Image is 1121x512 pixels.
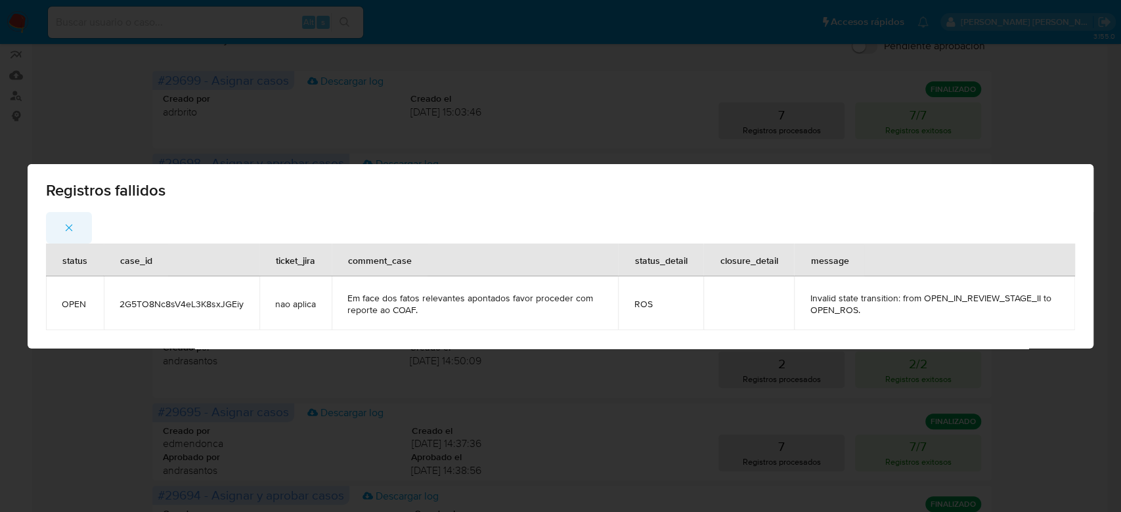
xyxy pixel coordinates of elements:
div: closure_detail [704,244,793,276]
div: status_detail [619,244,703,276]
div: comment_case [332,244,428,276]
div: case_id [104,244,168,276]
div: status [47,244,103,276]
div: ticket_jira [260,244,331,276]
span: Em face dos fatos relevantes apontados favor proceder com reporte ao COAF. [347,292,602,316]
span: 2G5TO8Nc8sV4eL3K8sxJGEiy [120,298,244,310]
div: message [795,244,864,276]
span: OPEN [62,298,88,310]
span: Registros fallidos [46,182,1075,198]
span: nao aplica [275,298,316,310]
span: Invalid state transition: from OPEN_IN_REVIEW_STAGE_II to OPEN_ROS. [810,292,1059,316]
span: ROS [634,298,688,310]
